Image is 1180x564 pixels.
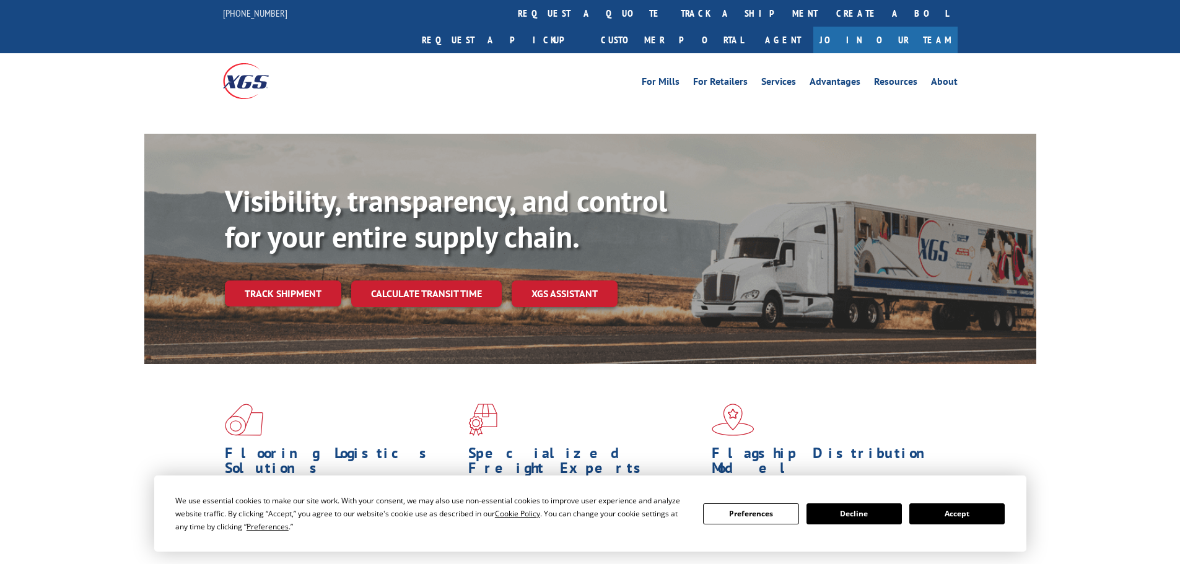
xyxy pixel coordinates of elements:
[225,280,341,306] a: Track shipment
[712,404,754,436] img: xgs-icon-flagship-distribution-model-red
[468,446,702,482] h1: Specialized Freight Experts
[874,77,917,90] a: Resources
[225,404,263,436] img: xgs-icon-total-supply-chain-intelligence-red
[761,77,796,90] a: Services
[813,27,958,53] a: Join Our Team
[810,77,860,90] a: Advantages
[712,446,946,482] h1: Flagship Distribution Model
[351,280,502,307] a: Calculate transit time
[512,280,618,307] a: XGS ASSISTANT
[223,7,287,19] a: [PHONE_NUMBER]
[642,77,680,90] a: For Mills
[909,503,1005,524] button: Accept
[413,27,592,53] a: Request a pickup
[592,27,753,53] a: Customer Portal
[753,27,813,53] a: Agent
[247,521,289,532] span: Preferences
[693,77,748,90] a: For Retailers
[468,404,497,436] img: xgs-icon-focused-on-flooring-red
[806,503,902,524] button: Decline
[495,508,540,519] span: Cookie Policy
[225,446,459,482] h1: Flooring Logistics Solutions
[703,503,798,524] button: Preferences
[175,494,688,533] div: We use essential cookies to make our site work. With your consent, we may also use non-essential ...
[154,475,1026,552] div: Cookie Consent Prompt
[931,77,958,90] a: About
[225,181,667,256] b: Visibility, transparency, and control for your entire supply chain.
